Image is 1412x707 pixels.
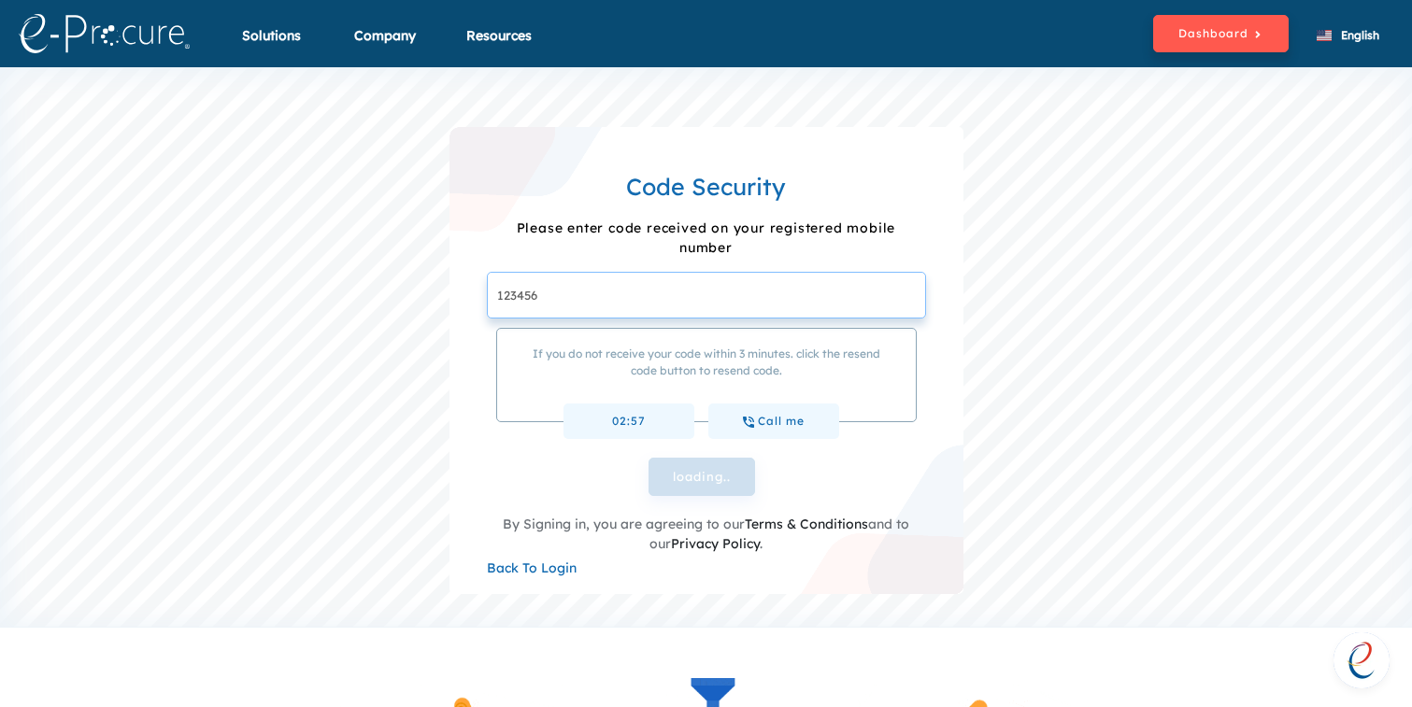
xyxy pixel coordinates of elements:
div: Resources [466,26,532,68]
span: English [1341,28,1379,42]
a: Dashboard [1153,24,1307,41]
div: If you do not receive your code within 3 minutes. click the resend code button to resend code. [496,328,917,422]
a: Privacy Policy [671,535,760,552]
img: logo [19,14,190,53]
div: By Signing in, you are agreeing to our and to our . [487,515,926,554]
a: Terms & Conditions [745,516,868,532]
span: loading.. [673,469,731,484]
button: loading.. [649,458,755,497]
a: Open chat [1334,632,1390,688]
div: Company [354,26,416,68]
button: Dashboard [1153,15,1289,52]
button: 02:57 [563,403,694,439]
label: Call me [708,403,839,439]
div: Solutions [242,26,301,68]
img: phone [743,417,754,428]
label: Back To Login [487,559,577,578]
input: Enter code [487,272,926,318]
div: Please enter code received on your registered mobile number [478,205,935,272]
h3: Code Security [478,174,935,200]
